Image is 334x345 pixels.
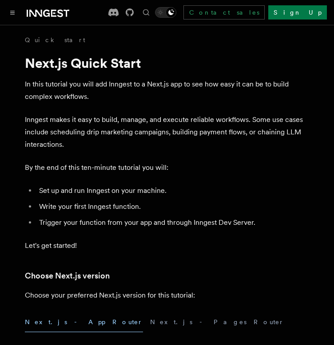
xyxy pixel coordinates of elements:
button: Toggle navigation [7,7,18,18]
button: Find something... [141,7,151,18]
a: Sign Up [268,5,327,20]
a: Contact sales [183,5,265,20]
p: By the end of this ten-minute tutorial you will: [25,161,309,174]
button: Next.js - App Router [25,312,143,332]
button: Toggle dark mode [155,7,176,18]
p: Inngest makes it easy to build, manage, and execute reliable workflows. Some use cases include sc... [25,114,309,151]
p: Choose your preferred Next.js version for this tutorial: [25,289,309,302]
h1: Next.js Quick Start [25,55,309,71]
a: Choose Next.js version [25,270,110,282]
p: Let's get started! [25,239,309,252]
li: Set up and run Inngest on your machine. [36,184,309,197]
li: Write your first Inngest function. [36,200,309,213]
button: Next.js - Pages Router [150,312,284,332]
li: Trigger your function from your app and through Inngest Dev Server. [36,216,309,229]
a: Quick start [25,35,85,44]
p: In this tutorial you will add Inngest to a Next.js app to see how easy it can be to build complex... [25,78,309,103]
